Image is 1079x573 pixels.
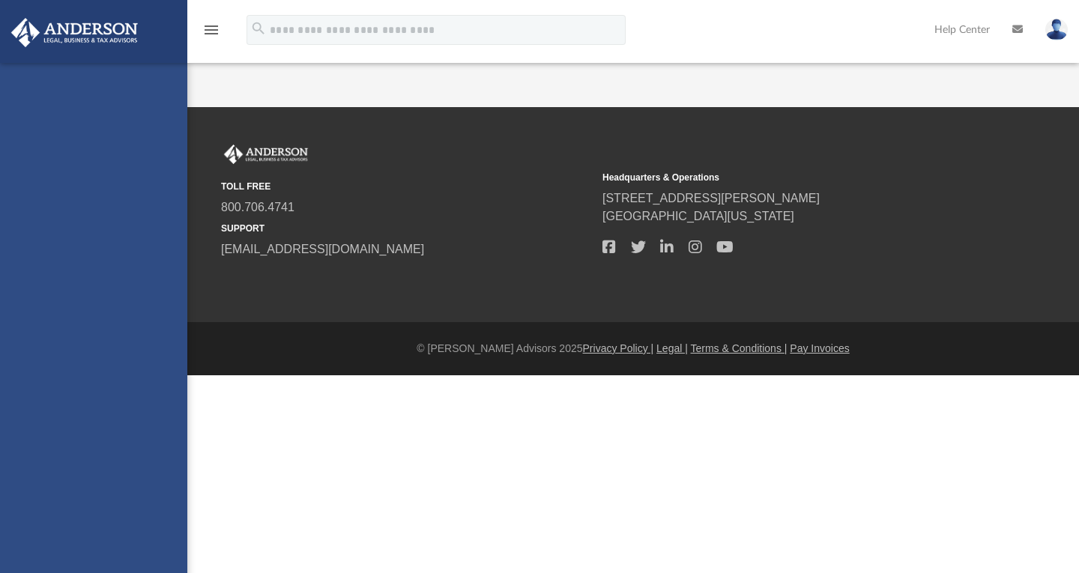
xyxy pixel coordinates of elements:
a: Terms & Conditions | [691,342,788,354]
img: Anderson Advisors Platinum Portal [221,145,311,164]
div: © [PERSON_NAME] Advisors 2025 [187,341,1079,357]
a: menu [202,28,220,39]
a: 800.706.4741 [221,201,294,213]
a: Legal | [656,342,688,354]
a: Pay Invoices [790,342,849,354]
i: menu [202,21,220,39]
img: User Pic [1045,19,1068,40]
i: search [250,20,267,37]
img: Anderson Advisors Platinum Portal [7,18,142,47]
small: TOLL FREE [221,180,592,193]
a: Privacy Policy | [583,342,654,354]
a: [STREET_ADDRESS][PERSON_NAME] [602,192,820,204]
small: Headquarters & Operations [602,171,973,184]
small: SUPPORT [221,222,592,235]
a: [EMAIL_ADDRESS][DOMAIN_NAME] [221,243,424,255]
a: [GEOGRAPHIC_DATA][US_STATE] [602,210,794,222]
